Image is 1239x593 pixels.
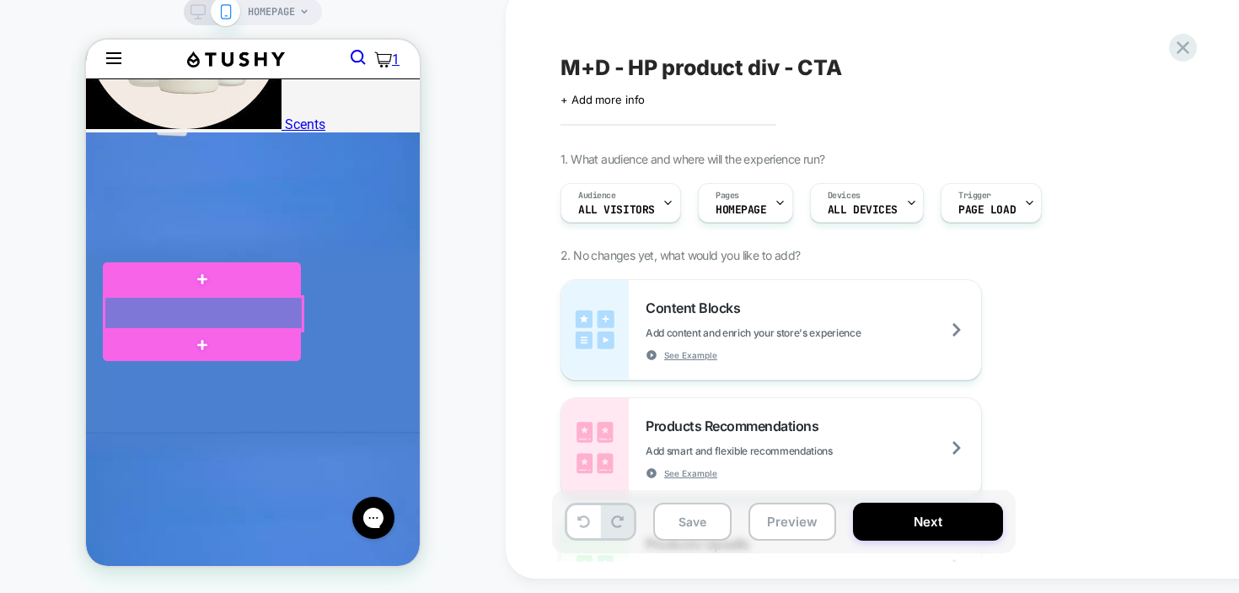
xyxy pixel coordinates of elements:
span: Scents [199,77,239,93]
span: See Example [664,467,717,479]
span: Devices [828,190,861,202]
a: Cart [288,12,314,28]
button: Preview [748,503,836,541]
span: Add content and enrich your store's experience [646,326,945,339]
span: Products Recommendations [646,418,827,434]
img: TUSHY [101,11,199,28]
span: Trigger [958,190,991,202]
a: Search [265,13,280,29]
span: Pages [716,190,739,202]
span: 2. No changes yet, what would you like to add? [560,248,800,262]
span: M+D - HP product div - CTA [560,55,842,80]
span: See Example [664,349,717,361]
span: ALL DEVICES [828,204,898,216]
span: Add smart and flexible recommendations [646,445,917,457]
span: Content Blocks [646,299,748,316]
span: HOMEPAGE [716,204,767,216]
span: Page Load [958,204,1016,216]
cart-count: 1 [306,12,314,28]
span: 1. What audience and where will the experience run? [560,152,824,166]
span: All Visitors [578,204,655,216]
button: Save [653,503,732,541]
span: Audience [578,190,616,202]
span: + Add more info [560,93,645,106]
iframe: Gorgias live chat messenger [258,451,317,505]
button: Next [853,503,1003,541]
